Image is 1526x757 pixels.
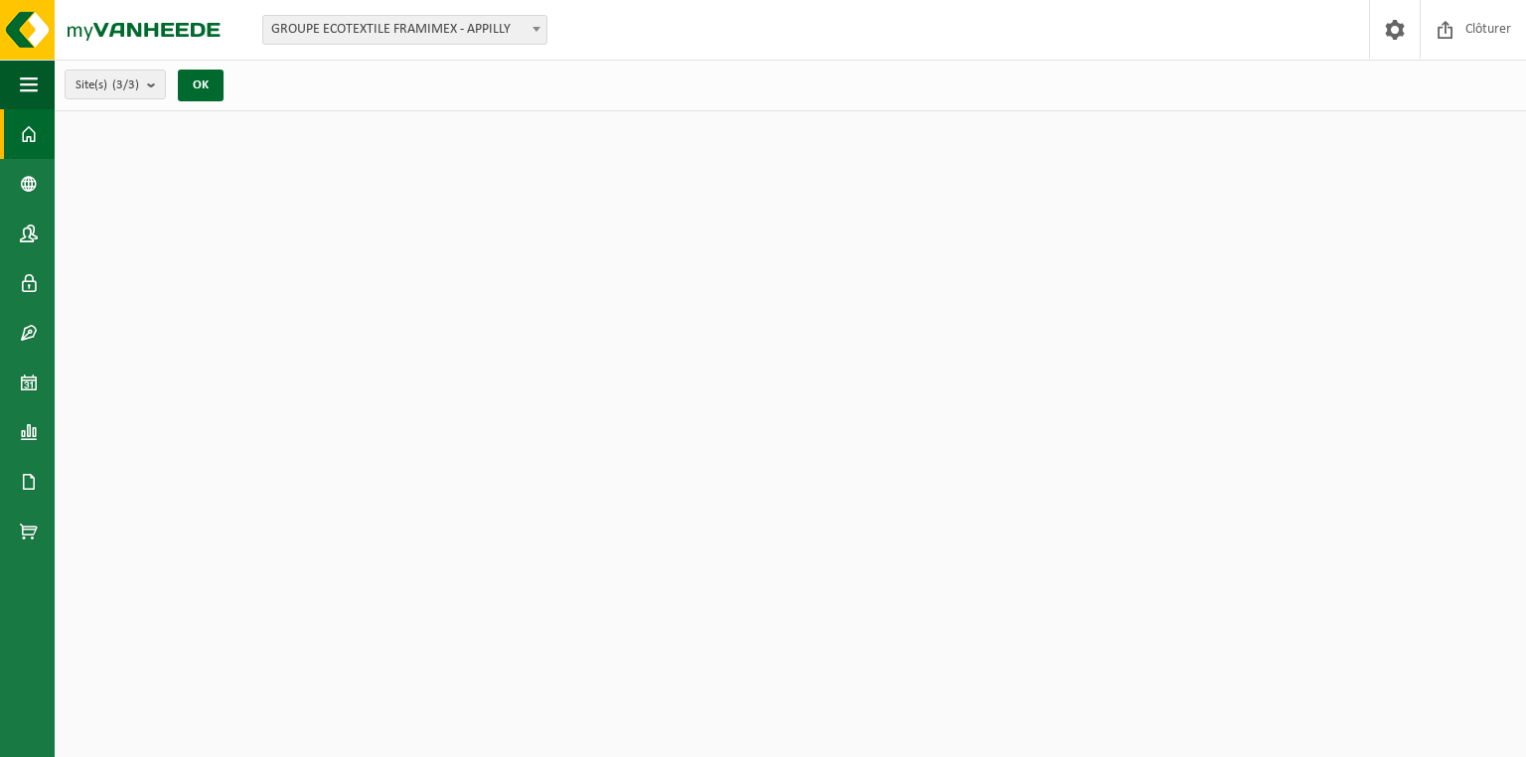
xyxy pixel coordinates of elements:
count: (3/3) [112,78,139,91]
span: Site(s) [76,71,139,100]
button: OK [178,70,224,101]
span: GROUPE ECOTEXTILE FRAMIMEX - APPILLY [263,16,546,44]
button: Site(s)(3/3) [65,70,166,99]
span: GROUPE ECOTEXTILE FRAMIMEX - APPILLY [262,15,547,45]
